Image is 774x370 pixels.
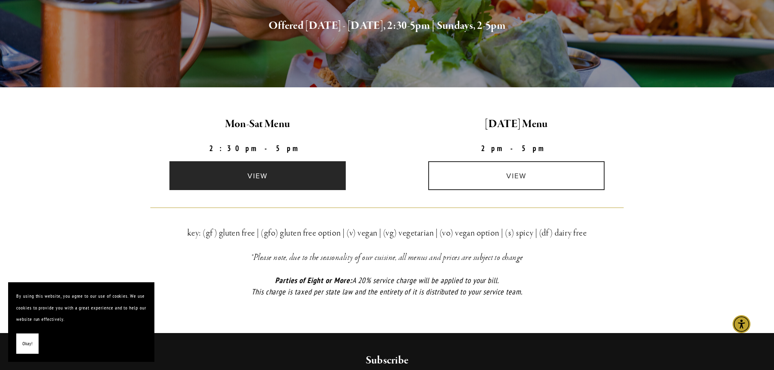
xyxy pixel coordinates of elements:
[251,252,523,263] em: *Please note, due to the seasonality of our cuisine, all menus and prices are subject to change
[135,116,380,133] h2: Mon-Sat Menu
[275,275,352,285] em: Parties of Eight or More:
[209,143,306,153] strong: 2:30pm-5pm
[481,143,552,153] strong: 2pm-5pm
[186,353,588,368] h2: Subscribe
[8,282,154,362] section: Cookie banner
[150,17,624,35] h2: Offered [DATE] - [DATE], 2:30-5pm | Sundays, 2-5pm
[733,315,750,333] div: Accessibility Menu
[16,290,146,325] p: By using this website, you agree to our use of cookies. We use cookies to provide you with a grea...
[22,338,33,350] span: Okay!
[150,226,624,240] h3: key: (gf) gluten free | (gfo) gluten free option | (v) vegan | (vg) vegetarian | (vo) vegan optio...
[169,161,346,190] a: view
[16,333,39,354] button: Okay!
[428,161,605,190] a: view
[394,116,639,133] h2: [DATE] Menu
[251,275,523,297] em: A 20% service charge will be applied to your bill. This charge is taxed per state law and the ent...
